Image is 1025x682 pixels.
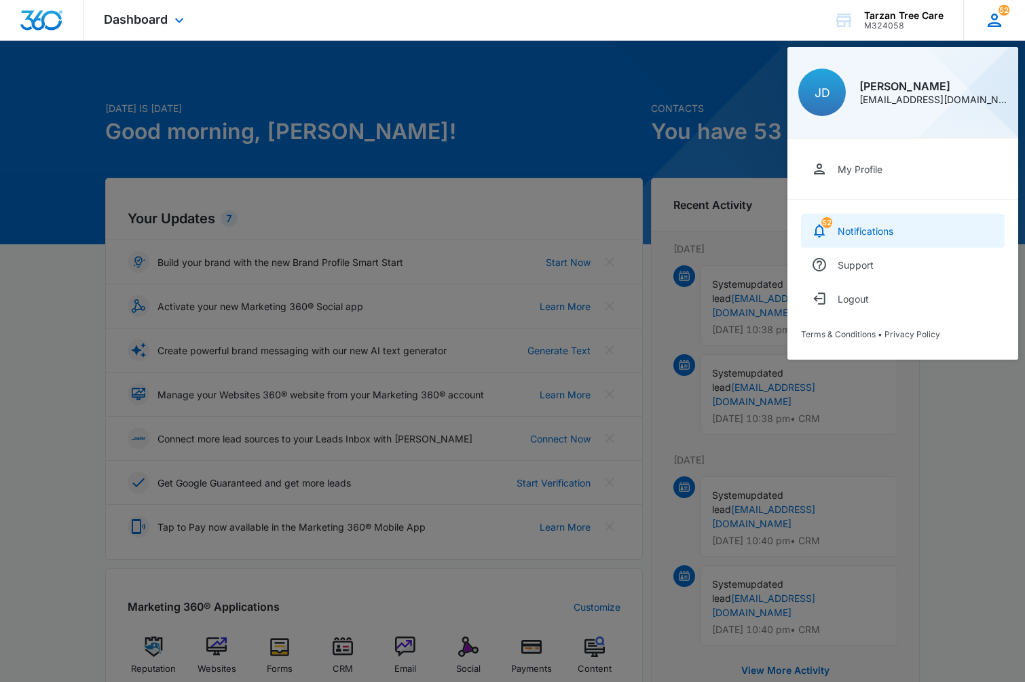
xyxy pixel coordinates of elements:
[884,329,940,339] a: Privacy Policy
[801,152,1005,186] a: My Profile
[801,329,1005,339] div: •
[999,5,1009,16] div: notifications count
[104,12,168,26] span: Dashboard
[821,217,832,228] span: 52
[859,95,1007,105] div: [EMAIL_ADDRESS][DOMAIN_NAME]
[859,81,1007,92] div: [PERSON_NAME]
[801,329,876,339] a: Terms & Conditions
[821,217,832,228] div: notifications count
[864,10,944,21] div: account name
[864,21,944,31] div: account id
[838,293,869,305] div: Logout
[801,282,1005,316] button: Logout
[815,86,830,100] span: JD
[999,5,1009,16] span: 52
[838,164,882,175] div: My Profile
[801,248,1005,282] a: Support
[838,259,874,271] div: Support
[838,225,893,237] div: Notifications
[801,214,1005,248] a: notifications countNotifications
